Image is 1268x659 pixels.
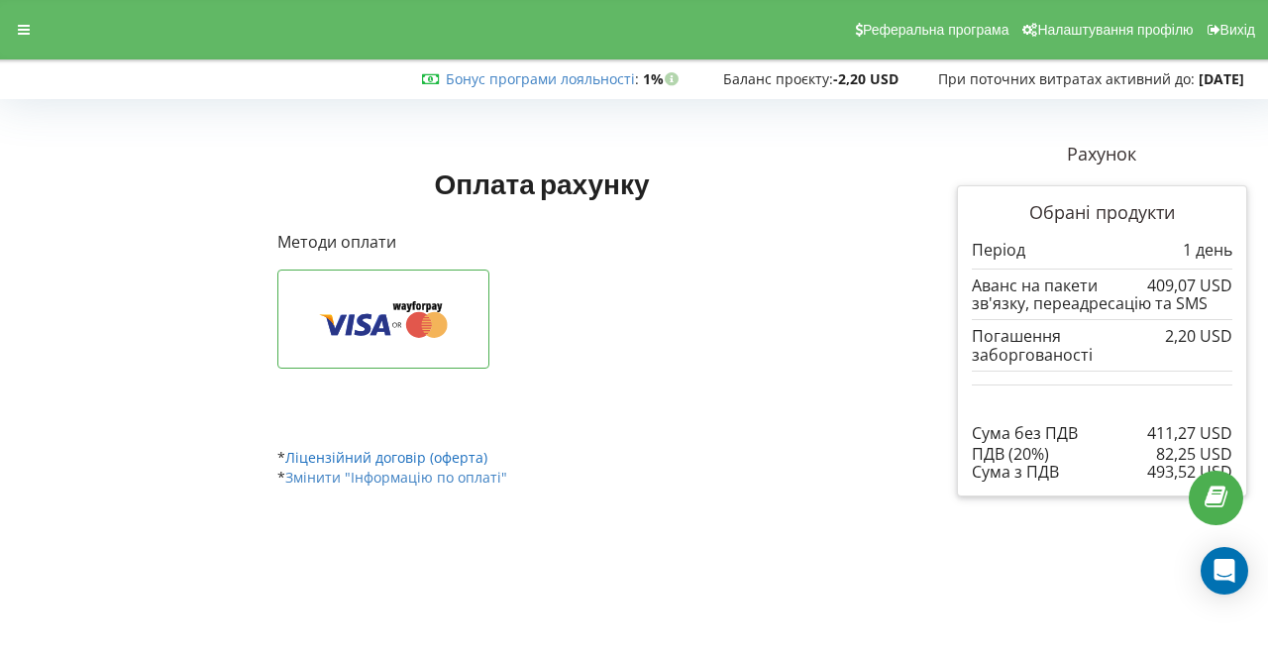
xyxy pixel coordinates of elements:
p: Методи оплати [277,231,807,254]
strong: 1% [643,69,684,88]
a: Бонус програми лояльності [446,69,635,88]
div: Погашення заборгованості [972,327,1232,364]
p: Період [972,239,1025,262]
div: 82,25 USD [1156,445,1232,463]
span: Реферальна програма [863,22,1009,38]
span: Баланс проєкту: [723,69,833,88]
span: Вихід [1220,22,1255,38]
h1: Оплата рахунку [277,165,807,201]
div: 2,20 USD [1165,327,1232,345]
p: 411,27 USD [1147,422,1232,445]
strong: -2,20 USD [833,69,898,88]
span: Налаштування профілю [1037,22,1193,38]
div: Аванс на пакети зв'язку, переадресацію та SMS [972,276,1232,313]
p: 1 день [1183,239,1232,262]
span: : [446,69,639,88]
div: 493,52 USD [1147,463,1232,481]
p: Рахунок [957,142,1247,167]
div: ПДВ (20%) [972,445,1232,463]
p: Сума без ПДВ [972,422,1078,445]
strong: [DATE] [1199,69,1244,88]
span: При поточних витратах активний до: [938,69,1195,88]
a: Змінити "Інформацію по оплаті" [285,468,507,487]
div: 409,07 USD [1147,276,1232,294]
a: Ліцензійний договір (оферта) [285,448,487,467]
p: Обрані продукти [972,200,1232,226]
div: Сума з ПДВ [972,463,1232,481]
div: Open Intercom Messenger [1201,547,1248,595]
